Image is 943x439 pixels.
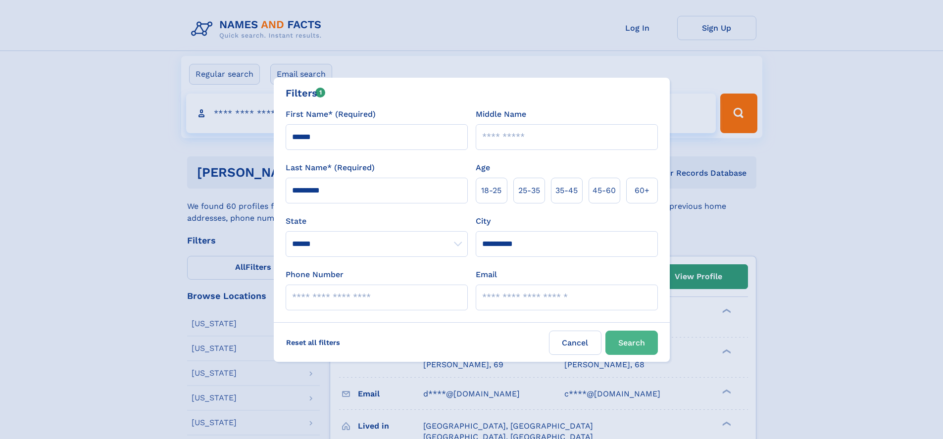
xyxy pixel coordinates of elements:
label: First Name* (Required) [286,108,376,120]
label: Middle Name [476,108,526,120]
span: 18‑25 [481,185,501,196]
label: Reset all filters [280,331,347,354]
span: 35‑45 [555,185,578,196]
span: 60+ [635,185,649,196]
label: Cancel [549,331,601,355]
label: Age [476,162,490,174]
span: 45‑60 [593,185,616,196]
button: Search [605,331,658,355]
label: Phone Number [286,269,344,281]
label: State [286,215,468,227]
label: City [476,215,491,227]
label: Email [476,269,497,281]
div: Filters [286,86,326,100]
label: Last Name* (Required) [286,162,375,174]
span: 25‑35 [518,185,540,196]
